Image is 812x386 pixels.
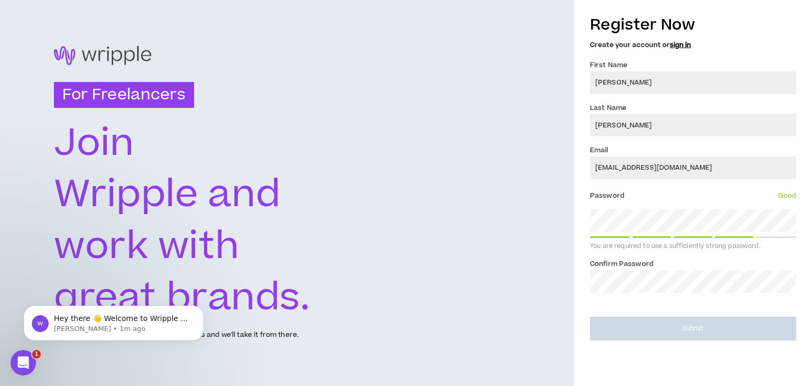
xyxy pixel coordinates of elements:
h3: For Freelancers [54,82,194,108]
text: work with [54,220,239,273]
h5: Create your account or [590,41,796,49]
text: Wripple and [54,168,281,222]
input: Last name [590,114,796,136]
span: 1 [32,350,41,359]
div: You are required to use a sufficiently strong password. [590,242,796,251]
label: Last Name [590,99,626,116]
h3: Register Now [590,14,796,36]
label: Email [590,142,608,159]
iframe: Intercom notifications message [8,283,219,357]
text: Join [54,117,134,170]
label: Confirm Password [590,255,653,272]
iframe: Intercom live chat [11,350,36,375]
button: Submit [590,317,796,341]
a: sign in [670,40,691,50]
span: Good [778,191,796,200]
text: great brands. [54,271,311,325]
label: First Name [590,57,628,73]
input: First name [590,71,796,94]
input: Enter Email [590,157,796,179]
span: Password [590,191,624,200]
